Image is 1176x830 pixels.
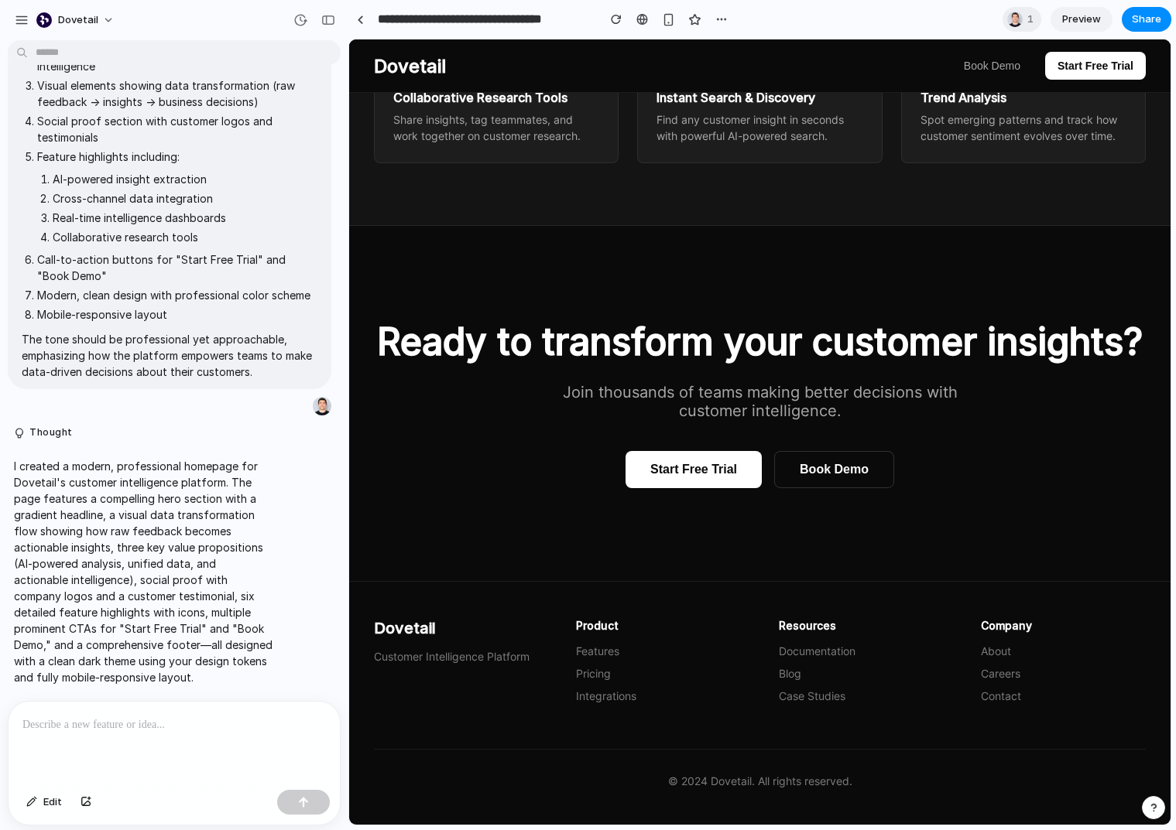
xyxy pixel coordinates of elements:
[430,579,595,593] div: Resources
[25,15,97,38] div: Dovetail
[696,12,797,40] button: Start Free Trial
[44,72,250,104] p: Share insights, tag teammates, and work together on customer research.
[53,171,317,187] li: AI-powered insight extraction
[25,610,190,623] p: Customer Intelligence Platform
[708,20,784,32] span: Start Free Trial
[30,8,122,32] button: dovetail
[430,605,595,618] div: Documentation
[19,790,70,815] button: Edit
[615,20,671,32] span: Book Demo
[1132,12,1161,27] span: Share
[301,423,388,436] span: Start Free Trial
[571,72,777,104] p: Spot emerging patterns and track how customer sentiment evolves over time.
[25,279,797,325] h2: Ready to transform your customer insights?
[179,343,643,381] p: Join thousands of teams making better decisions with customer intelligence.
[307,50,513,66] h4: Instant Search & Discovery
[53,229,317,245] li: Collaborative research tools
[632,605,797,618] div: About
[37,306,317,323] li: Mobile-responsive layout
[1122,7,1171,32] button: Share
[632,650,797,663] div: Contact
[37,251,317,284] li: Call-to-action buttons for "Start Free Trial" and "Book Demo"
[1003,7,1041,32] div: 1
[571,50,777,66] h4: Trend Analysis
[227,579,392,593] div: Product
[227,627,392,640] div: Pricing
[43,794,62,810] span: Edit
[1062,12,1101,27] span: Preview
[632,579,797,593] div: Company
[425,412,545,449] button: Book Demo
[58,12,98,28] span: dovetail
[53,190,317,207] li: Cross-channel data integration
[227,650,392,663] div: Integrations
[451,423,519,436] span: Book Demo
[22,331,317,380] p: The tone should be professional yet approachable, emphasizing how the platform empowers teams to ...
[37,113,317,145] li: Social proof section with customer logos and testimonials
[37,149,317,245] li: Feature highlights including:
[25,579,190,598] div: Dovetail
[430,650,595,663] div: Case Studies
[227,605,392,618] div: Features
[37,77,317,110] li: Visual elements showing data transformation (raw feedback → insights → business decisions)
[37,287,317,303] li: Modern, clean design with professional color scheme
[1051,7,1113,32] a: Preview
[632,627,797,640] div: Careers
[14,458,273,685] p: I created a modern, professional homepage for Dovetail's customer intelligence platform. The page...
[276,412,413,449] button: Start Free Trial
[25,709,797,748] div: © 2024 Dovetail. All rights reserved.
[430,627,595,640] div: Blog
[602,12,684,40] button: Book Demo
[53,210,317,226] li: Real-time intelligence dashboards
[44,50,250,66] h4: Collaborative Research Tools
[307,72,513,104] p: Find any customer insight in seconds with powerful AI-powered search.
[1027,12,1038,27] span: 1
